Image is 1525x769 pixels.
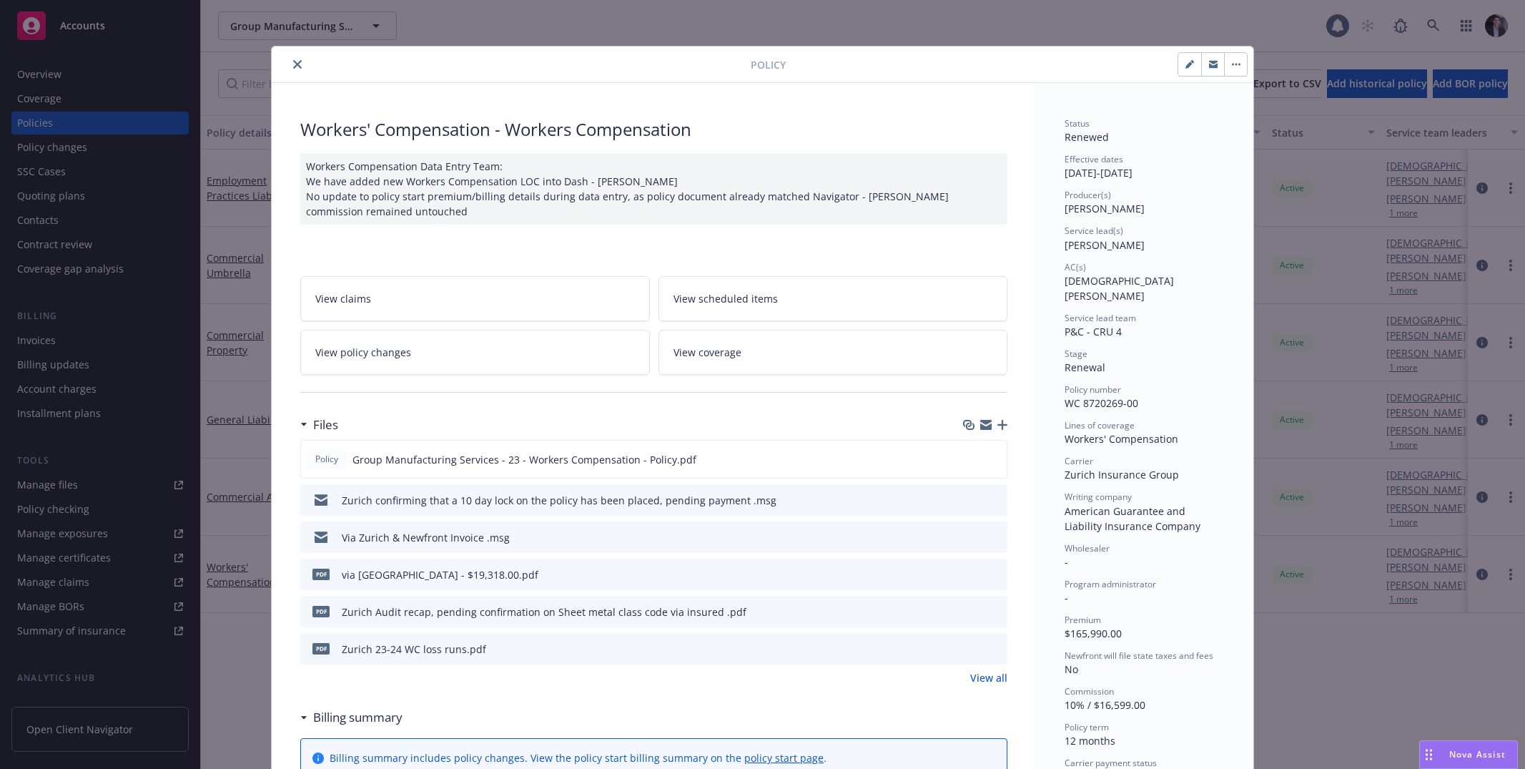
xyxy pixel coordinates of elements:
div: Via Zurich & Newfront Invoice .msg [342,530,510,545]
button: preview file [989,642,1002,657]
span: - [1065,591,1068,604]
button: download file [966,530,977,545]
span: Program administrator [1065,578,1156,590]
a: View all [970,670,1007,685]
div: Drag to move [1420,741,1438,768]
h3: Billing summary [313,708,403,727]
span: - [1065,555,1068,569]
a: View policy changes [300,330,650,375]
div: Zurich Audit recap, pending confirmation on Sheet metal class code via insured .pdf [342,604,746,619]
div: Files [300,416,338,434]
span: pdf [312,606,330,617]
div: Workers' Compensation - Workers Compensation [300,117,1007,142]
span: Carrier payment status [1065,757,1157,769]
span: Service lead(s) [1065,225,1123,237]
div: Zurich 23-24 WC loss runs.pdf [342,642,486,657]
span: Premium [1065,614,1101,626]
span: Stage [1065,348,1087,360]
div: Billing summary includes policy changes. View the policy start billing summary on the . [330,750,826,765]
span: [PERSON_NAME] [1065,202,1145,215]
span: [DEMOGRAPHIC_DATA][PERSON_NAME] [1065,274,1174,303]
span: Wholesaler [1065,542,1110,554]
div: Workers Compensation Data Entry Team: We have added new Workers Compensation LOC into Dash - [PER... [300,153,1007,225]
span: Newfront will file state taxes and fees [1065,650,1213,662]
button: download file [965,452,977,467]
span: Group Manufacturing Services - 23 - Workers Compensation - Policy.pdf [352,452,696,467]
span: pdf [312,643,330,654]
button: download file [966,567,977,582]
button: download file [966,642,977,657]
span: Policy [312,453,341,466]
span: View scheduled items [673,291,778,306]
span: Carrier [1065,455,1093,467]
a: View claims [300,276,650,321]
span: Policy number [1065,383,1121,396]
div: via [GEOGRAPHIC_DATA] - $19,318.00.pdf [342,567,538,582]
span: Policy [751,57,786,72]
a: policy start page [744,751,824,765]
span: Policy term [1065,721,1109,733]
span: Writing company [1065,491,1132,503]
span: Renewal [1065,361,1105,374]
span: No [1065,662,1078,676]
button: Nova Assist [1419,740,1518,769]
span: 12 months [1065,734,1115,748]
span: Service lead team [1065,312,1136,324]
button: preview file [989,530,1002,545]
button: close [289,56,306,73]
button: preview file [989,604,1002,619]
span: AC(s) [1065,261,1086,273]
div: Zurich confirming that a 10 day lock on the policy has been placed, pending payment .msg [342,493,776,508]
a: View scheduled items [658,276,1008,321]
button: download file [966,493,977,508]
span: Producer(s) [1065,189,1111,201]
span: Commission [1065,685,1114,697]
button: download file [966,604,977,619]
span: [PERSON_NAME] [1065,238,1145,252]
span: Workers' Compensation [1065,432,1178,446]
span: pdf [312,569,330,579]
span: 10% / $16,599.00 [1065,698,1145,712]
h3: Files [313,416,338,434]
div: Billing summary [300,708,403,727]
span: P&C - CRU 4 [1065,325,1122,338]
span: WC 8720269-00 [1065,396,1138,410]
span: Lines of coverage [1065,419,1135,431]
span: View coverage [673,345,741,360]
span: Renewed [1065,130,1109,144]
span: Zurich Insurance Group [1065,468,1179,481]
span: American Guarantee and Liability Insurance Company [1065,504,1200,533]
button: preview file [989,567,1002,582]
span: View claims [315,291,371,306]
span: $165,990.00 [1065,627,1122,640]
a: View coverage [658,330,1008,375]
button: preview file [988,452,1001,467]
span: Status [1065,117,1090,129]
span: Effective dates [1065,153,1123,165]
span: Nova Assist [1449,748,1506,760]
div: [DATE] - [DATE] [1065,153,1225,180]
button: preview file [989,493,1002,508]
span: View policy changes [315,345,411,360]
